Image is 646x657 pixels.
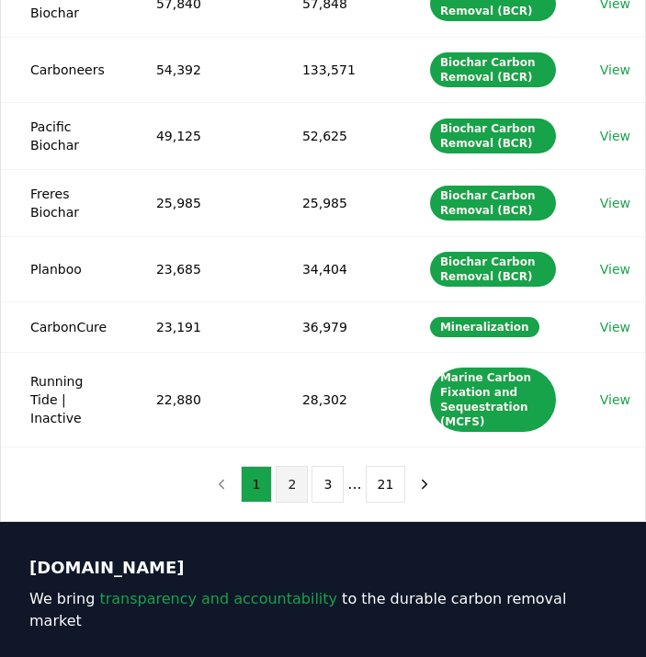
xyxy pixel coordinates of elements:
p: We bring to the durable carbon removal market [29,588,617,632]
td: 23,191 [127,301,273,352]
td: Pacific Biochar [1,102,127,169]
div: Marine Carbon Fixation and Sequestration (MCFS) [430,368,556,432]
td: 34,404 [273,236,401,301]
td: 52,625 [273,102,401,169]
button: 2 [276,466,308,503]
td: Running Tide | Inactive [1,352,127,447]
td: 133,571 [273,37,401,102]
div: Biochar Carbon Removal (BCR) [430,252,556,287]
a: View [600,391,630,409]
button: 1 [241,466,273,503]
td: 23,685 [127,236,273,301]
div: Biochar Carbon Removal (BCR) [430,186,556,221]
div: Biochar Carbon Removal (BCR) [430,52,556,87]
a: View [600,318,630,336]
p: [DOMAIN_NAME] [29,555,617,581]
a: View [600,127,630,145]
td: 28,302 [273,352,401,447]
a: View [600,61,630,79]
td: Carboneers [1,37,127,102]
button: 21 [366,466,406,503]
td: 49,125 [127,102,273,169]
td: 22,880 [127,352,273,447]
td: 36,979 [273,301,401,352]
td: Freres Biochar [1,169,127,236]
div: Biochar Carbon Removal (BCR) [430,119,556,153]
li: ... [347,473,361,495]
a: View [600,194,630,212]
span: transparency and accountability [99,590,337,607]
a: View [600,260,630,278]
td: 54,392 [127,37,273,102]
button: next page [409,466,440,503]
td: 25,985 [127,169,273,236]
td: Planboo [1,236,127,301]
button: 3 [312,466,344,503]
div: Mineralization [430,317,539,337]
td: 25,985 [273,169,401,236]
td: CarbonCure [1,301,127,352]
